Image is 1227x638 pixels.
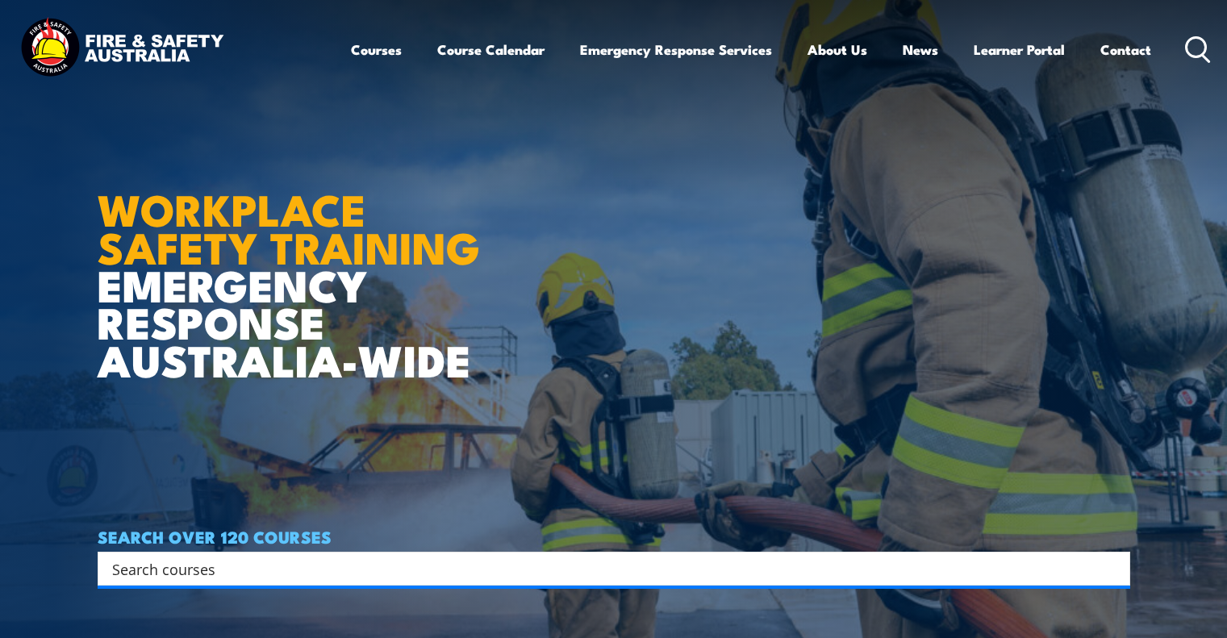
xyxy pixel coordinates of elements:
a: Contact [1100,28,1151,71]
a: Course Calendar [437,28,545,71]
form: Search form [115,557,1098,580]
h4: SEARCH OVER 120 COURSES [98,527,1130,545]
strong: WORKPLACE SAFETY TRAINING [98,174,480,279]
a: Courses [351,28,402,71]
a: Emergency Response Services [580,28,772,71]
a: Learner Portal [974,28,1065,71]
a: News [903,28,938,71]
button: Search magnifier button [1102,557,1125,580]
input: Search input [112,557,1095,581]
h1: EMERGENCY RESPONSE AUSTRALIA-WIDE [98,149,492,378]
a: About Us [808,28,867,71]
